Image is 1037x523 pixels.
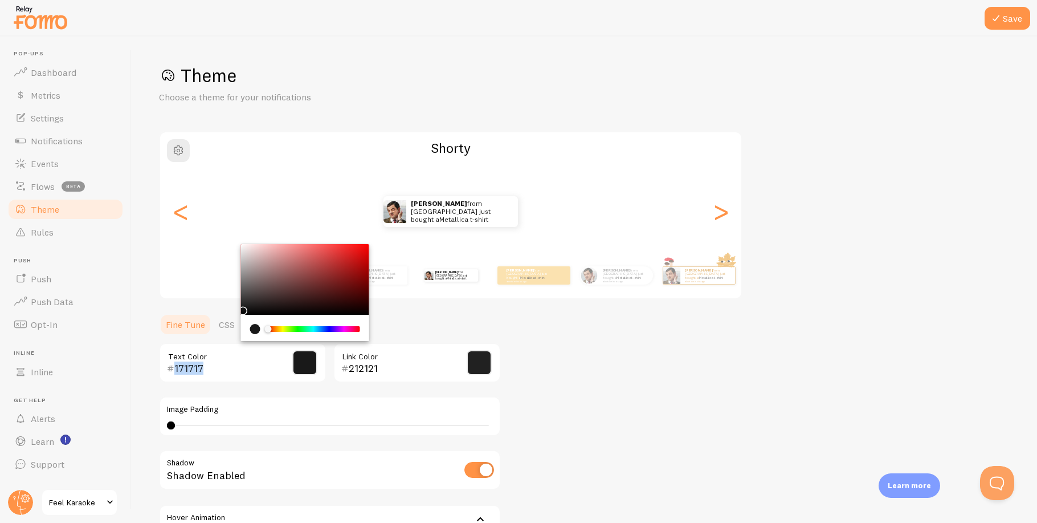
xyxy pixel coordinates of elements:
a: Settings [7,107,124,129]
a: Push [7,267,124,290]
p: from [GEOGRAPHIC_DATA] just bought a [355,268,403,282]
p: from [GEOGRAPHIC_DATA] just bought a [603,268,648,282]
span: Events [31,158,59,169]
span: Metrics [31,90,60,101]
h1: Theme [159,64,1010,87]
span: Push Data [31,296,74,307]
span: Notifications [31,135,83,147]
img: Fomo [424,271,433,280]
p: from [GEOGRAPHIC_DATA] just bought a [685,268,730,282]
div: Shadow Enabled [159,450,501,492]
div: Chrome color picker [241,244,369,341]
p: from [GEOGRAPHIC_DATA] just bought a [435,269,473,282]
a: Notifications [7,129,124,152]
img: Fomo [581,267,597,283]
img: Fomo [663,267,680,284]
img: fomo-relay-logo-orange.svg [12,3,69,32]
h2: Shorty [160,139,741,157]
a: Fine Tune [159,313,212,336]
a: Metallica t-shirt [447,277,466,280]
a: CSS [212,313,242,336]
a: Support [7,453,124,476]
span: beta [62,181,85,192]
img: Fomo [383,200,406,223]
a: Dashboard [7,61,124,84]
span: Learn [31,436,54,447]
span: Alerts [31,413,55,424]
a: Inline [7,360,124,383]
div: Previous slide [174,171,187,253]
small: about 4 minutes ago [603,280,647,282]
p: Learn more [888,480,931,491]
div: current color is #191919 [250,324,260,334]
strong: [PERSON_NAME] [685,268,712,273]
span: Inline [14,350,124,357]
span: Pop-ups [14,50,124,58]
a: Learn [7,430,124,453]
a: Alerts [7,407,124,430]
a: Theme [7,198,124,221]
span: Opt-In [31,319,58,330]
a: Metallica t-shirt [617,275,641,280]
a: Push Data [7,290,124,313]
span: Settings [31,112,64,124]
small: about 4 minutes ago [507,280,551,282]
p: from [GEOGRAPHIC_DATA] just bought a [411,196,507,227]
span: Support [31,459,64,470]
div: Learn more [879,473,940,498]
a: Metallica t-shirt [699,275,723,280]
span: Feel Karaoke [49,496,103,509]
strong: [PERSON_NAME] [507,268,534,273]
label: Image Padding [167,404,493,415]
a: Metallica t-shirt [439,215,488,224]
span: Push [31,273,51,285]
span: Theme [31,204,59,215]
small: about 4 minutes ago [355,280,402,282]
span: Get Help [14,397,124,404]
strong: [PERSON_NAME] [411,199,467,208]
a: Metallica t-shirt [369,275,393,280]
span: Dashboard [31,67,76,78]
a: Opt-In [7,313,124,336]
a: Rules [7,221,124,244]
p: from [GEOGRAPHIC_DATA] just bought a [507,268,552,282]
span: Flows [31,181,55,192]
a: Events [7,152,124,175]
div: Next slide [714,171,728,253]
a: Metallica t-shirt [520,275,545,280]
small: about 4 minutes ago [685,280,729,282]
a: Flows beta [7,175,124,198]
p: Choose a theme for your notifications [159,91,432,104]
iframe: Help Scout Beacon - Open [980,466,1014,500]
a: Metrics [7,84,124,107]
span: Rules [31,226,54,238]
span: Inline [31,366,53,378]
svg: <p>Watch New Feature Tutorials!</p> [60,435,71,445]
a: Feel Karaoke [41,489,118,516]
strong: [PERSON_NAME] [603,268,630,273]
strong: [PERSON_NAME] [435,270,458,274]
span: Push [14,257,124,265]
